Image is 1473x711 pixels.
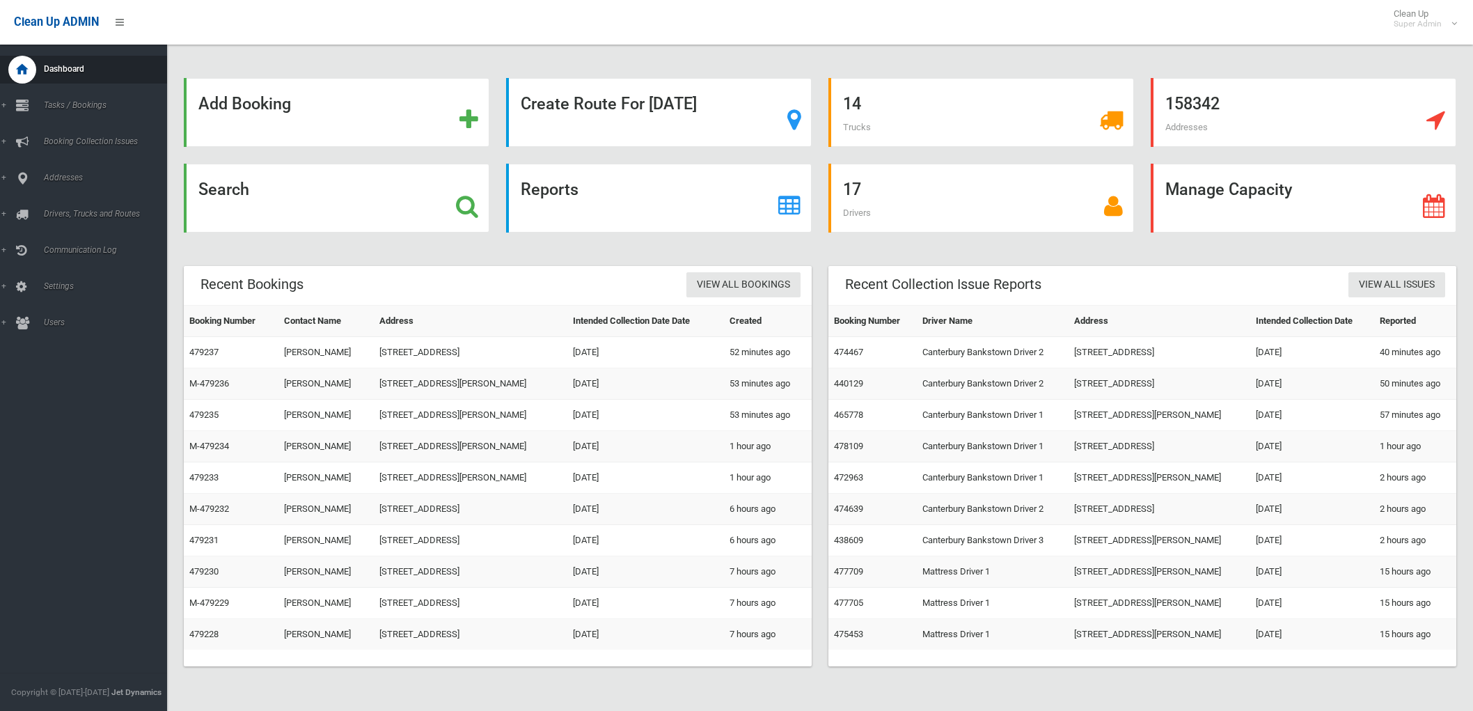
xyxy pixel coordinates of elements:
[1250,431,1374,462] td: [DATE]
[14,15,99,29] span: Clean Up ADMIN
[567,368,724,400] td: [DATE]
[1374,525,1456,556] td: 2 hours ago
[686,272,801,298] a: View All Bookings
[567,619,724,650] td: [DATE]
[1374,556,1456,588] td: 15 hours ago
[724,494,812,525] td: 6 hours ago
[917,619,1069,650] td: Mattress Driver 1
[917,462,1069,494] td: Canterbury Bankstown Driver 1
[40,136,179,146] span: Booking Collection Issues
[1250,306,1374,337] th: Intended Collection Date
[828,78,1134,147] a: 14 Trucks
[1374,619,1456,650] td: 15 hours ago
[834,597,863,608] a: 477705
[834,503,863,514] a: 474639
[1069,400,1250,431] td: [STREET_ADDRESS][PERSON_NAME]
[11,687,109,697] span: Copyright © [DATE]-[DATE]
[374,462,567,494] td: [STREET_ADDRESS][PERSON_NAME]
[1250,619,1374,650] td: [DATE]
[374,400,567,431] td: [STREET_ADDRESS][PERSON_NAME]
[843,208,871,218] span: Drivers
[1374,588,1456,619] td: 15 hours ago
[1250,556,1374,588] td: [DATE]
[917,368,1069,400] td: Canterbury Bankstown Driver 2
[724,306,812,337] th: Created
[278,525,374,556] td: [PERSON_NAME]
[1069,525,1250,556] td: [STREET_ADDRESS][PERSON_NAME]
[1374,462,1456,494] td: 2 hours ago
[1374,400,1456,431] td: 57 minutes ago
[843,122,871,132] span: Trucks
[40,318,179,327] span: Users
[184,271,320,298] header: Recent Bookings
[1151,164,1456,233] a: Manage Capacity
[278,368,374,400] td: [PERSON_NAME]
[724,525,812,556] td: 6 hours ago
[1250,588,1374,619] td: [DATE]
[834,472,863,483] a: 472963
[724,400,812,431] td: 53 minutes ago
[189,597,229,608] a: M-479229
[724,431,812,462] td: 1 hour ago
[184,164,489,233] a: Search
[567,588,724,619] td: [DATE]
[278,556,374,588] td: [PERSON_NAME]
[1374,306,1456,337] th: Reported
[917,431,1069,462] td: Canterbury Bankstown Driver 1
[40,173,179,182] span: Addresses
[567,306,724,337] th: Intended Collection Date Date
[189,503,229,514] a: M-479232
[278,431,374,462] td: [PERSON_NAME]
[1165,94,1220,114] strong: 158342
[1374,337,1456,368] td: 40 minutes ago
[724,619,812,650] td: 7 hours ago
[843,180,861,199] strong: 17
[506,164,812,233] a: Reports
[374,431,567,462] td: [STREET_ADDRESS][PERSON_NAME]
[189,378,229,389] a: M-479236
[1069,556,1250,588] td: [STREET_ADDRESS][PERSON_NAME]
[834,566,863,577] a: 477709
[1250,494,1374,525] td: [DATE]
[374,619,567,650] td: [STREET_ADDRESS]
[198,94,291,114] strong: Add Booking
[1250,525,1374,556] td: [DATE]
[724,588,812,619] td: 7 hours ago
[189,441,229,451] a: M-479234
[189,347,219,357] a: 479237
[1069,588,1250,619] td: [STREET_ADDRESS][PERSON_NAME]
[828,164,1134,233] a: 17 Drivers
[1250,400,1374,431] td: [DATE]
[278,306,374,337] th: Contact Name
[834,347,863,357] a: 474467
[1151,78,1456,147] a: 158342 Addresses
[1165,122,1208,132] span: Addresses
[1394,19,1442,29] small: Super Admin
[40,64,179,74] span: Dashboard
[828,306,917,337] th: Booking Number
[374,368,567,400] td: [STREET_ADDRESS][PERSON_NAME]
[374,588,567,619] td: [STREET_ADDRESS]
[189,629,219,639] a: 479228
[278,494,374,525] td: [PERSON_NAME]
[189,472,219,483] a: 479233
[567,462,724,494] td: [DATE]
[834,378,863,389] a: 440129
[834,409,863,420] a: 465778
[917,337,1069,368] td: Canterbury Bankstown Driver 2
[1069,368,1250,400] td: [STREET_ADDRESS]
[724,368,812,400] td: 53 minutes ago
[567,494,724,525] td: [DATE]
[834,535,863,545] a: 438609
[521,180,578,199] strong: Reports
[184,78,489,147] a: Add Booking
[724,556,812,588] td: 7 hours ago
[189,535,219,545] a: 479231
[278,400,374,431] td: [PERSON_NAME]
[917,306,1069,337] th: Driver Name
[374,494,567,525] td: [STREET_ADDRESS]
[40,245,179,255] span: Communication Log
[917,588,1069,619] td: Mattress Driver 1
[198,180,249,199] strong: Search
[917,494,1069,525] td: Canterbury Bankstown Driver 2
